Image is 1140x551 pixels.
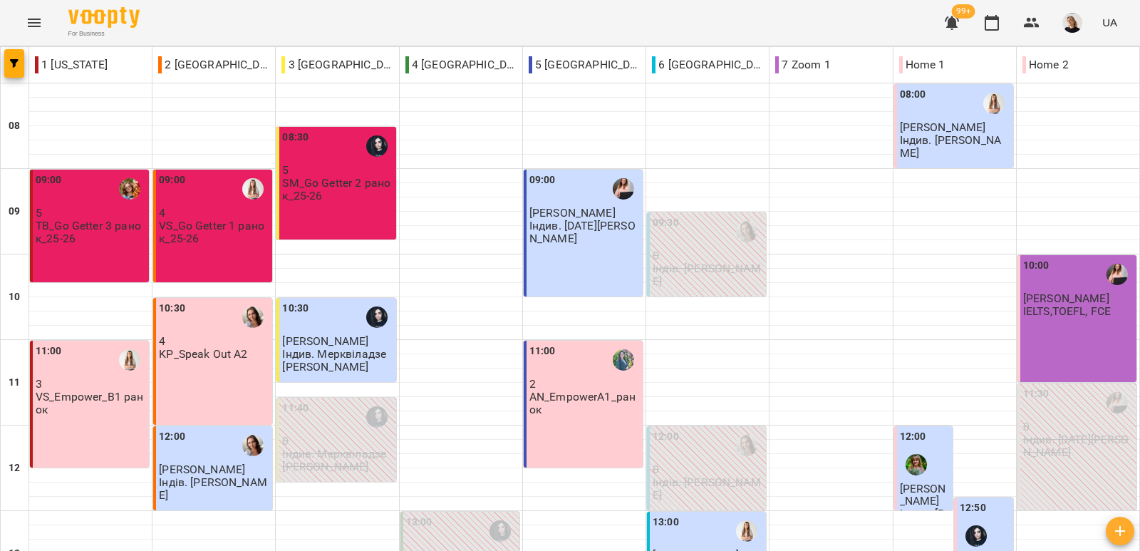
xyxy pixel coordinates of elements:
[36,378,146,390] p: 3
[736,520,757,542] img: Михно Віта Олександрівна
[159,220,269,244] p: VS_Go Getter 1 ранок_25-26
[405,56,517,73] p: 4 [GEOGRAPHIC_DATA]
[489,520,511,542] div: Мерквіладзе Саломе Теймуразівна
[529,220,640,244] p: Індив. [DATE][PERSON_NAME]
[242,307,264,328] img: Пасєка Катерина Василівна
[281,56,393,73] p: 3 [GEOGRAPHIC_DATA]
[159,207,269,219] p: 4
[960,500,986,516] label: 12:50
[653,429,679,445] label: 12:00
[900,482,946,508] span: [PERSON_NAME]
[36,172,62,188] label: 09:00
[9,118,20,134] h6: 08
[653,249,763,262] p: 0
[242,435,264,456] img: Пасєка Катерина Василівна
[159,301,185,316] label: 10:30
[529,56,640,73] p: 5 [GEOGRAPHIC_DATA]
[1023,386,1050,402] label: 11:30
[159,335,269,347] p: 4
[158,56,269,73] p: 2 [GEOGRAPHIC_DATA]
[529,344,556,359] label: 11:00
[9,289,20,305] h6: 10
[35,56,108,73] p: 1 [US_STATE]
[9,460,20,476] h6: 12
[983,93,1005,114] img: Михно Віта Олександрівна
[242,178,264,200] img: Михно Віта Олександрівна
[652,56,763,73] p: 6 [GEOGRAPHIC_DATA]
[119,178,140,200] img: Божко Тетяна Олексіївна
[899,56,945,73] p: Home 1
[529,378,640,390] p: 2
[736,435,757,456] img: Пасєка Катерина Василівна
[68,7,140,28] img: Voopty Logo
[36,220,146,244] p: TB_Go Getter 3 ранок_25-26
[1106,517,1134,545] button: Створити урок
[775,56,830,73] p: 7 Zoom 1
[1022,56,1069,73] p: Home 2
[900,508,950,545] p: Індив. [PERSON_NAME]
[900,134,1010,159] p: Індив. [PERSON_NAME]
[1023,258,1050,274] label: 10:00
[1023,305,1111,317] p: IELTS,TOEFL, FCE
[653,476,763,501] p: Індів. [PERSON_NAME]
[366,406,388,428] img: Мерквіладзе Саломе Теймуразівна
[282,348,393,373] p: Індив. Мерквіладзе [PERSON_NAME]
[900,429,926,445] label: 12:00
[366,135,388,157] img: Мерквіладзе Саломе Теймуразівна
[366,307,388,328] img: Мерквіладзе Саломе Теймуразівна
[159,463,245,476] span: [PERSON_NAME]
[9,204,20,220] h6: 09
[736,221,757,242] img: Пасєка Катерина Василівна
[653,463,763,475] p: 0
[653,215,679,231] label: 09:30
[906,454,927,475] img: Дворова Ксенія Василівна
[17,6,51,40] button: Menu
[282,130,309,145] label: 08:30
[965,525,987,547] img: Мерквіладзе Саломе Теймуразівна
[900,87,926,103] label: 08:00
[36,344,62,359] label: 11:00
[952,4,975,19] span: 99+
[529,172,556,188] label: 09:00
[529,391,640,416] p: AN_EmpowerA1_ранок
[36,391,146,416] p: VS_Empower_B1 ранок
[159,172,185,188] label: 09:00
[282,301,309,316] label: 10:30
[613,349,634,371] img: Нетеса Альона Станіславівна
[653,515,679,530] label: 13:00
[282,164,393,176] p: 5
[119,349,140,371] img: Михно Віта Олександрівна
[159,476,269,501] p: Індів. [PERSON_NAME]
[1102,15,1117,30] span: UA
[1107,392,1128,413] img: Коляда Юлія Алішерівна
[282,334,368,348] span: [PERSON_NAME]
[1023,421,1134,433] p: 0
[1062,13,1082,33] img: 9cec10d231d9bfd3de0fd9da221b6970.jpg
[529,206,616,220] span: [PERSON_NAME]
[9,375,20,391] h6: 11
[36,207,146,219] p: 5
[159,429,185,445] label: 12:00
[1023,292,1109,305] span: [PERSON_NAME]
[282,448,393,473] p: Індив. Мерквіладзе [PERSON_NAME]
[282,435,393,447] p: 0
[68,29,140,38] span: For Business
[613,178,634,200] img: Коляда Юлія Алішерівна
[1023,433,1134,458] p: Індив. [DATE][PERSON_NAME]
